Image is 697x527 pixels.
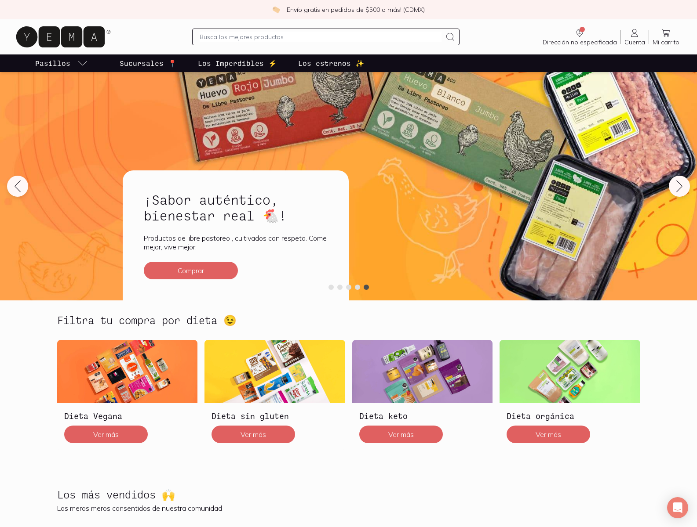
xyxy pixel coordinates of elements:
span: Mi carrito [653,38,679,46]
button: Ver más [212,426,295,443]
h2: ¡Sabor auténtico, bienestar real 🐔! [144,191,328,223]
p: Productos de libre pastoreo , cultivados con respeto. Come mejor, vive mejor. [144,234,328,251]
h3: Dieta sin gluten [212,410,338,422]
span: Dirección no especificada [543,38,617,46]
a: pasillo-todos-link [33,54,90,72]
a: Cuenta [621,28,649,46]
p: ¡Envío gratis en pedidos de $500 o más! (CDMX) [285,5,425,14]
a: Sucursales 📍 [118,54,179,72]
h3: Dieta keto [359,410,486,422]
a: Los Imperdibles ⚡️ [196,54,279,72]
a: Dieta VeganaDieta VeganaVer más [57,340,198,450]
input: Busca los mejores productos [200,32,442,42]
h3: Dieta Vegana [64,410,191,422]
button: Ver más [507,426,590,443]
a: ¡Sabor auténtico, bienestar real 🐔!Productos de libre pastoreo , cultivados con respeto. Come mej... [123,170,349,300]
p: Pasillos [35,58,70,69]
button: Ver más [64,426,148,443]
img: Dieta keto [352,340,493,403]
img: Dieta orgánica [500,340,640,403]
a: Dieta orgánicaDieta orgánicaVer más [500,340,640,450]
a: Dieta ketoDieta ketoVer más [352,340,493,450]
button: Comprar [144,262,238,279]
h2: Los más vendidos 🙌 [57,489,175,500]
div: Open Intercom Messenger [667,497,688,518]
p: Sucursales 📍 [120,58,177,69]
span: Cuenta [624,38,645,46]
img: check [272,6,280,14]
img: Dieta Vegana [57,340,198,403]
a: Los estrenos ✨ [296,54,366,72]
p: Los estrenos ✨ [298,58,364,69]
a: Mi carrito [649,28,683,46]
a: Dieta sin glutenDieta sin glutenVer más [204,340,345,450]
button: Ver más [359,426,443,443]
img: Dieta sin gluten [204,340,345,403]
p: Los meros meros consentidos de nuestra comunidad [57,504,640,513]
h3: Dieta orgánica [507,410,633,422]
h2: Filtra tu compra por dieta 😉 [57,314,237,326]
p: Los Imperdibles ⚡️ [198,58,277,69]
a: Dirección no especificada [539,28,620,46]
